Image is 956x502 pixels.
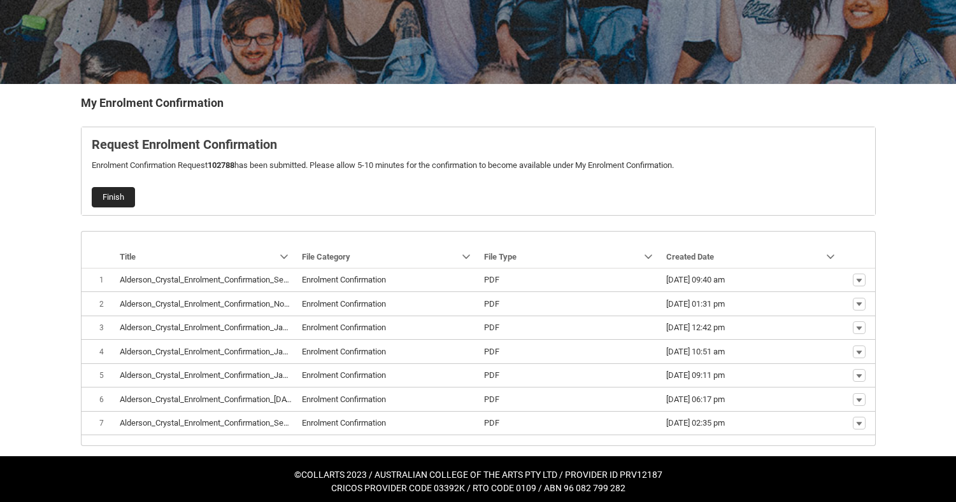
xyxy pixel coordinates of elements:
lightning-base-formatted-text: Alderson_Crystal_Enrolment_Confirmation_Sep 1, 2023.pdf [120,275,330,284]
lightning-base-formatted-text: PDF [484,394,499,404]
lightning-base-formatted-text: Enrolment Confirmation [302,299,386,309]
lightning-base-formatted-text: PDF [484,323,499,332]
b: My Enrolment Confirmation [81,96,224,109]
lightning-base-formatted-text: Enrolment Confirmation [302,370,386,380]
lightning-formatted-date-time: [DATE] 02:35 pm [666,418,725,428]
lightning-base-formatted-text: Alderson_Crystal_Enrolment_Confirmation_Sep 11, 2024.pdf [120,418,334,428]
lightning-base-formatted-text: Alderson_Crystal_Enrolment_Confirmation_Jan 22, 2024.pdf [120,347,334,356]
p: Enrolment Confirmation Request has been submitted. Please allow 5-10 minutes for the confirmation... [92,159,865,172]
b: 102788 [208,160,234,170]
lightning-base-formatted-text: Enrolment Confirmation [302,323,386,332]
lightning-base-formatted-text: PDF [484,370,499,380]
b: Request Enrolment Confirmation [92,137,277,152]
lightning-formatted-date-time: [DATE] 06:17 pm [666,394,725,404]
lightning-base-formatted-text: Enrolment Confirmation [302,347,386,356]
lightning-base-formatted-text: Enrolment Confirmation [302,418,386,428]
lightning-formatted-date-time: [DATE] 09:11 pm [666,370,725,380]
lightning-base-formatted-text: Alderson_Crystal_Enrolment_Confirmation_[DATE] 12, 2024.pdf [120,394,344,404]
lightning-formatted-date-time: [DATE] 01:31 pm [666,299,725,309]
lightning-base-formatted-text: PDF [484,347,499,356]
lightning-base-formatted-text: PDF [484,418,499,428]
lightning-base-formatted-text: Enrolment Confirmation [302,394,386,404]
lightning-formatted-date-time: [DATE] 12:42 pm [666,323,725,332]
button: Finish [92,187,135,207]
lightning-base-formatted-text: Enrolment Confirmation [302,275,386,284]
lightning-base-formatted-text: PDF [484,299,499,309]
lightning-base-formatted-text: Alderson_Crystal_Enrolment_Confirmation_Jan 22, 2024.pdf [120,370,334,380]
lightning-formatted-date-time: [DATE] 09:40 am [666,275,725,284]
lightning-formatted-date-time: [DATE] 10:51 am [666,347,725,356]
article: REDU_Generate_Enrolment_Confirmation flow [81,127,876,216]
lightning-base-formatted-text: Alderson_Crystal_Enrolment_Confirmation_Nov 15, 2023.pdf [120,299,334,309]
lightning-base-formatted-text: Alderson_Crystal_Enrolment_Confirmation_Jan 19, 2024.pdf [120,323,334,332]
lightning-base-formatted-text: PDF [484,275,499,284]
